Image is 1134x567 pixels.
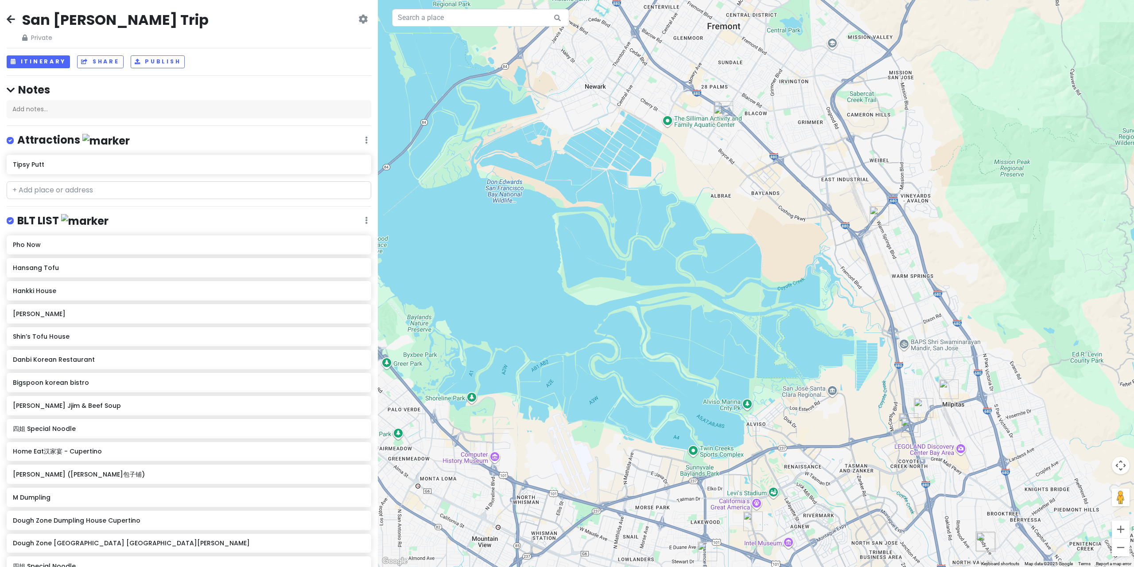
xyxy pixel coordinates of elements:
[1078,561,1091,566] a: Terms (opens in new tab)
[13,447,365,455] h6: Home Eat汉家宴 - Cupertino
[714,106,733,125] div: Soo Ja Seolleongtang
[7,55,70,68] button: Itinerary
[392,9,569,27] input: Search a place
[22,11,209,29] h2: San [PERSON_NAME] Trip
[939,379,959,399] div: Hansang Tofu
[870,206,889,226] div: M Dumpling
[743,512,763,531] div: HiroNori | Craft Ramen
[61,214,109,228] img: marker
[13,425,365,433] h6: 四姐 Special Noodle
[13,332,365,340] h6: Shin’s Tofu House
[13,241,365,249] h6: Pho Now
[7,100,371,119] div: Add notes...
[13,402,365,410] h6: [PERSON_NAME] Jjim & Beef Soup
[899,413,918,433] div: Jun Bistro
[1112,489,1130,506] button: Drag Pegman onto the map to open Street View
[380,555,409,567] a: Open this area in Google Maps (opens a new window)
[976,532,996,552] div: Dough Zone Dumpling House North San Jose
[13,356,365,364] h6: Danbi Korean Restaurant
[17,214,109,228] h4: BLT LIST
[380,555,409,567] img: Google
[13,264,365,272] h6: Hansang Tofu
[82,134,130,148] img: marker
[914,398,933,418] div: Daeho Kalbi Jjim & Beef Soup
[131,55,185,68] button: Publish
[1112,539,1130,556] button: Zoom out
[1025,561,1073,566] span: Map data ©2025 Google
[22,33,209,43] span: Private
[1112,457,1130,474] button: Map camera controls
[981,561,1019,567] button: Keyboard shortcuts
[7,83,371,97] h4: Notes
[13,160,365,168] h6: Tipsy Putt
[13,493,365,501] h6: M Dumpling
[714,101,733,121] div: 四姐 Special Noodle
[13,287,365,295] h6: Hankki House
[901,418,920,437] div: 四姐 Special Noodle
[13,516,365,524] h6: Dough Zone Dumpling House Cupertino
[7,181,371,199] input: + Add place or address
[13,539,365,547] h6: Dough Zone [GEOGRAPHIC_DATA] [GEOGRAPHIC_DATA][PERSON_NAME]
[698,542,717,561] div: 7 Leaves Cafe
[13,310,365,318] h6: [PERSON_NAME]
[77,55,123,68] button: Share
[1112,520,1130,538] button: Zoom in
[17,133,130,148] h4: Attractions
[975,532,995,551] div: Shin’s Tofu House
[13,470,365,478] h6: [PERSON_NAME] ([PERSON_NAME]包子铺)
[13,379,365,387] h6: Bigspoon korean bistro
[1096,561,1131,566] a: Report a map error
